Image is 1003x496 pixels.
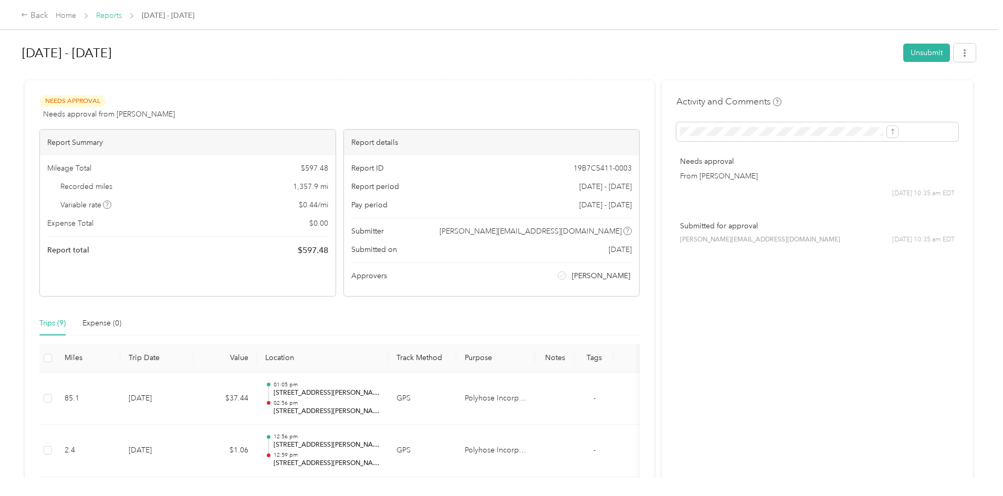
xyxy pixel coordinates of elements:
[56,425,120,477] td: 2.4
[456,425,535,477] td: Polyhose Incorporated
[609,244,632,255] span: [DATE]
[351,181,399,192] span: Report period
[892,189,955,198] span: [DATE] 10:35 am EDT
[440,226,622,237] span: [PERSON_NAME][EMAIL_ADDRESS][DOMAIN_NAME]
[274,433,380,440] p: 12:56 pm
[56,373,120,425] td: 85.1
[593,446,595,455] span: -
[309,218,328,229] span: $ 0.00
[194,425,257,477] td: $1.06
[903,44,950,62] button: Unsubmit
[274,451,380,459] p: 12:59 pm
[388,344,456,373] th: Track Method
[120,344,194,373] th: Trip Date
[388,373,456,425] td: GPS
[274,381,380,388] p: 01:05 pm
[680,220,955,231] p: Submitted for approval
[574,344,614,373] th: Tags
[194,373,257,425] td: $37.44
[456,373,535,425] td: Polyhose Incorporated
[351,270,387,281] span: Approvers
[120,425,194,477] td: [DATE]
[40,130,336,155] div: Report Summary
[56,11,76,20] a: Home
[298,244,328,257] span: $ 597.48
[82,318,121,329] div: Expense (0)
[892,235,955,245] span: [DATE] 10:35 am EDT
[293,181,328,192] span: 1,357.9 mi
[299,199,328,210] span: $ 0.44 / mi
[944,437,1003,496] iframe: Everlance-gr Chat Button Frame
[680,171,955,182] p: From [PERSON_NAME]
[593,394,595,403] span: -
[274,388,380,398] p: [STREET_ADDRESS][PERSON_NAME]
[22,40,896,66] h1: Sep 1 - 30, 2025
[301,163,328,174] span: $ 597.48
[274,407,380,416] p: [STREET_ADDRESS][PERSON_NAME]
[47,218,93,229] span: Expense Total
[21,9,48,22] div: Back
[257,344,388,373] th: Location
[194,344,257,373] th: Value
[351,199,388,210] span: Pay period
[456,344,535,373] th: Purpose
[344,130,640,155] div: Report details
[274,440,380,450] p: [STREET_ADDRESS][PERSON_NAME][PERSON_NAME]
[47,245,89,256] span: Report total
[680,235,840,245] span: [PERSON_NAME][EMAIL_ADDRESS][DOMAIN_NAME]
[676,95,781,108] h4: Activity and Comments
[388,425,456,477] td: GPS
[680,156,955,167] p: Needs approval
[535,344,574,373] th: Notes
[120,373,194,425] td: [DATE]
[96,11,122,20] a: Reports
[573,163,632,174] span: 19B7C5411-0003
[39,95,106,107] span: Needs Approval
[579,199,632,210] span: [DATE] - [DATE]
[274,459,380,468] p: [STREET_ADDRESS][PERSON_NAME]
[47,163,91,174] span: Mileage Total
[351,244,397,255] span: Submitted on
[56,344,120,373] th: Miles
[60,181,112,192] span: Recorded miles
[351,163,384,174] span: Report ID
[579,181,632,192] span: [DATE] - [DATE]
[43,109,175,120] span: Needs approval from [PERSON_NAME]
[142,10,194,21] span: [DATE] - [DATE]
[60,199,112,210] span: Variable rate
[572,270,630,281] span: [PERSON_NAME]
[351,226,384,237] span: Submitter
[39,318,66,329] div: Trips (9)
[274,399,380,407] p: 02:56 pm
